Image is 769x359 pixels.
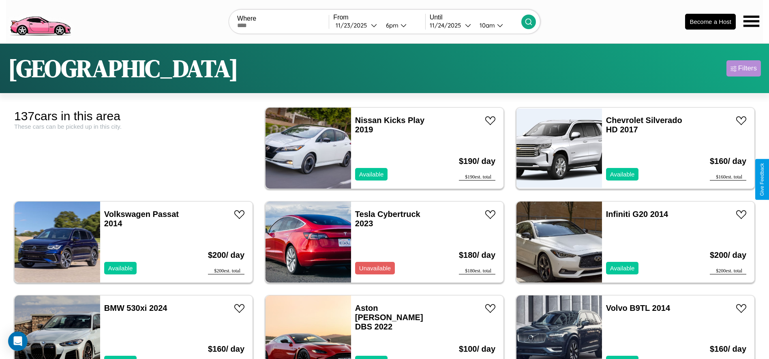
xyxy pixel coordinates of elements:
h3: $ 160 / day [710,149,746,174]
div: Filters [738,64,757,72]
a: Nissan Kicks Play 2019 [355,116,424,134]
div: $ 180 est. total [459,268,495,274]
a: Tesla Cybertruck 2023 [355,210,420,228]
a: Aston [PERSON_NAME] DBS 2022 [355,304,423,331]
div: $ 200 est. total [710,268,746,274]
button: Filters [726,60,761,76]
label: From [333,14,425,21]
p: Available [610,169,635,180]
div: 11 / 23 / 2025 [336,21,371,29]
div: These cars can be picked up in this city. [14,123,253,130]
button: 10am [473,21,521,30]
div: 6pm [382,21,401,29]
div: $ 190 est. total [459,174,495,181]
div: 10am [476,21,497,29]
a: Infiniti G20 2014 [606,210,668,219]
div: Open Intercom Messenger [8,331,28,351]
img: logo [6,4,74,38]
a: BMW 530xi 2024 [104,304,167,312]
p: Available [359,169,384,180]
h3: $ 180 / day [459,242,495,268]
p: Available [610,263,635,274]
a: Volkswagen Passat 2014 [104,210,179,228]
h3: $ 190 / day [459,149,495,174]
label: Until [430,14,521,21]
a: Chevrolet Silverado HD 2017 [606,116,682,134]
div: $ 160 est. total [710,174,746,181]
p: Unavailable [359,263,391,274]
div: 137 cars in this area [14,109,253,123]
button: Become a Host [685,14,736,30]
h1: [GEOGRAPHIC_DATA] [8,52,238,85]
div: $ 200 est. total [208,268,244,274]
p: Available [108,263,133,274]
h3: $ 200 / day [208,242,244,268]
button: 6pm [379,21,425,30]
h3: $ 200 / day [710,242,746,268]
button: 11/23/2025 [333,21,379,30]
a: Volvo B9TL 2014 [606,304,670,312]
div: Give Feedback [759,163,765,196]
label: Where [237,15,329,22]
div: 11 / 24 / 2025 [430,21,465,29]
